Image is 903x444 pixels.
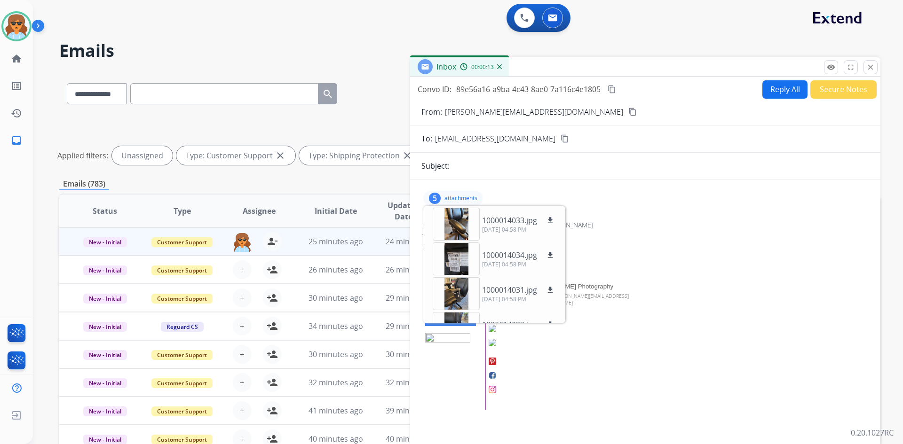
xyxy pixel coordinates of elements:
mat-icon: remove_red_eye [827,63,835,71]
span: Reguard CS [161,322,204,332]
div: Unassigned [112,146,173,165]
button: + [233,317,252,335]
span: Customer Support [151,406,213,416]
img: GoorWVYu.png [489,386,496,393]
mat-icon: download [546,320,554,329]
mat-icon: download [546,216,554,225]
div: Type: Customer Support [176,146,295,165]
span: Type [174,205,191,217]
span: New - Initial [83,350,127,360]
button: + [233,288,252,307]
span: Customer Support [151,265,213,275]
mat-icon: person_add [267,405,278,416]
p: [DATE] 04:58 PM [482,226,556,234]
span: New - Initial [83,294,127,304]
span: 24 minutes ago [386,236,440,247]
span: 40 minutes ago [309,434,363,444]
mat-icon: download [546,286,554,294]
span: 29 minutes ago [386,321,440,331]
mat-icon: history [11,108,22,119]
p: Subject: [421,160,450,171]
span: Status [93,205,117,217]
mat-icon: search [322,88,333,100]
span: 30 minutes ago [386,349,440,359]
span: Updated Date [382,200,425,222]
span: 39 minutes ago [386,405,440,416]
mat-icon: person_add [267,264,278,275]
mat-icon: download [546,251,554,259]
span: 34 minutes ago [309,321,363,331]
mat-icon: list_alt [11,80,22,92]
mat-icon: close [402,150,413,161]
span: 30 minutes ago [309,349,363,359]
mat-icon: person_remove [267,236,278,247]
mat-icon: content_copy [561,134,569,143]
p: From: [421,106,442,117]
span: 41 minutes ago [309,405,363,416]
span: New - Initial [83,265,127,275]
button: Secure Notes [810,80,877,99]
img: uc [489,325,629,332]
span: New - Initial [83,322,127,332]
div: 5 [429,193,441,204]
span: New - Initial [83,237,127,247]
span: 40 minutes ago [386,434,440,444]
mat-icon: person_add [267,349,278,360]
div: To: [422,232,868,241]
p: 1000014034.jpg [482,249,537,261]
span: New - Initial [83,378,127,388]
img: e5IqTRlI.png [489,372,496,379]
span: Customer Support [151,237,213,247]
span: 30 minutes ago [309,293,363,303]
span: 26 minutes ago [309,265,363,275]
img: uc [489,339,629,346]
p: [PERSON_NAME][EMAIL_ADDRESS][DOMAIN_NAME] [445,106,623,117]
p: [DATE] 04:58 PM [482,261,556,268]
mat-icon: close [275,150,286,161]
span: Initial Date [315,205,357,217]
div: Type: Shipping Protection [299,146,422,165]
span: + [240,405,244,416]
span: New - Initial [83,406,127,416]
span: 29 minutes ago [386,293,440,303]
p: Convo ID: [418,84,451,95]
mat-icon: person_add [267,292,278,304]
span: 00:00:13 [471,63,494,71]
span: + [240,349,244,360]
mat-icon: content_copy [628,108,637,116]
h2: Emails [59,41,880,60]
div: Date: [422,243,868,252]
p: 0.20.1027RC [851,427,894,438]
button: Reply All [762,80,808,99]
span: 26 minutes ago [386,265,440,275]
img: agent-avatar [233,232,252,252]
mat-icon: home [11,53,22,64]
button: + [233,401,252,420]
mat-icon: fullscreen [847,63,855,71]
span: + [240,377,244,388]
p: 1000014032.jpg [482,319,537,330]
div: From: [422,220,868,230]
span: [EMAIL_ADDRESS][DOMAIN_NAME] [435,133,555,144]
span: 25 minutes ago [309,236,363,247]
img: avatar [3,13,30,39]
span: 89e56a16-a9ba-4c43-8ae0-7a116c4e1805 [456,84,601,94]
span: Customer Support [151,378,213,388]
span: [PERSON_NAME] Photography [524,283,613,290]
p: 1000014033.jpg [482,215,537,226]
mat-icon: inbox [11,135,22,146]
p: Emails (783) [59,178,109,190]
p: Applied filters: [57,150,108,161]
p: To: [421,133,432,144]
mat-icon: person_add [267,377,278,388]
mat-icon: close [866,63,875,71]
button: + [233,373,252,392]
span: + [240,292,244,304]
button: + [233,260,252,279]
p: [DATE] 04:58 PM [482,296,556,303]
img: uc [425,333,470,369]
p: attachments [444,195,477,202]
span: Inbox [436,62,456,72]
span: Assignee [243,205,276,217]
span: + [240,264,244,275]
